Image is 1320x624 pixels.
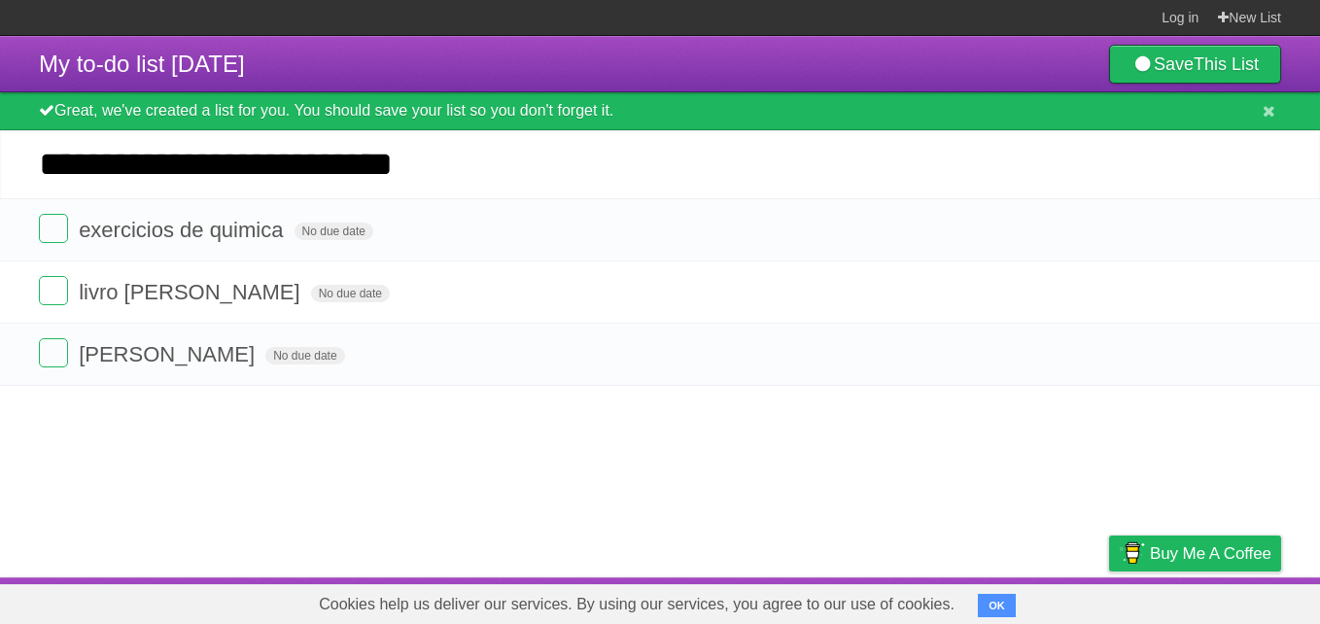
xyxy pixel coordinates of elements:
label: Done [39,214,68,243]
b: This List [1194,54,1259,74]
label: Done [39,338,68,367]
span: exercicios de quimica [79,218,288,242]
span: Cookies help us deliver our services. By using our services, you agree to our use of cookies. [299,585,974,624]
span: [PERSON_NAME] [79,342,260,366]
a: SaveThis List [1109,45,1281,84]
span: Buy me a coffee [1150,537,1271,571]
button: OK [978,594,1016,617]
a: Buy me a coffee [1109,536,1281,572]
a: About [851,582,891,619]
img: Buy me a coffee [1119,537,1145,570]
a: Developers [915,582,993,619]
a: Terms [1018,582,1060,619]
a: Suggest a feature [1159,582,1281,619]
a: Privacy [1084,582,1134,619]
span: No due date [311,285,390,302]
label: Done [39,276,68,305]
span: No due date [265,347,344,364]
span: livro [PERSON_NAME] [79,280,304,304]
span: My to-do list [DATE] [39,51,245,77]
span: No due date [295,223,373,240]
